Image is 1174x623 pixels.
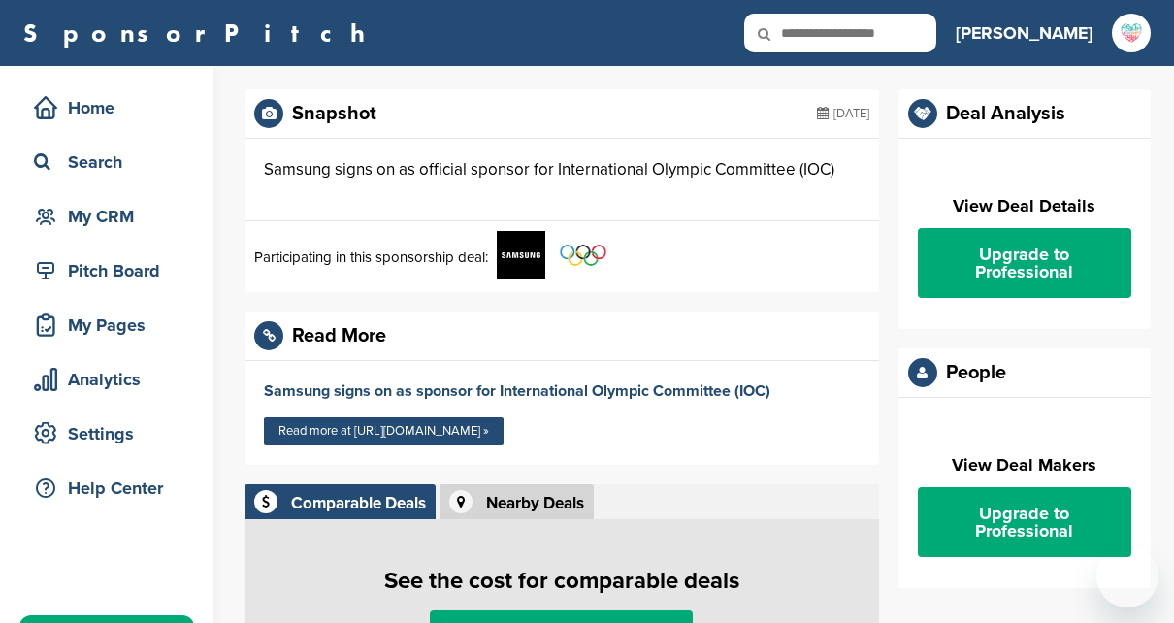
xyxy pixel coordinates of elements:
div: My CRM [29,199,194,234]
a: Samsung signs on as sponsor for International Olympic Committee (IOC) [264,381,770,401]
img: 2rrmwrfg 400x400 [497,231,545,279]
a: My Pages [19,303,194,347]
div: Pitch Board [29,253,194,288]
div: Samsung signs on as official sponsor for International Olympic Committee (IOC) [264,158,834,181]
a: SponsorPitch [23,20,377,46]
img: Olympics logo [559,231,607,279]
a: Read more at [URL][DOMAIN_NAME] » [264,417,504,445]
div: Comparable Deals [291,495,426,511]
div: Nearby Deals [486,495,584,511]
a: Upgrade to Professional [918,487,1131,557]
img: Hebcolorfull [1112,14,1151,52]
h2: View Deal Details [918,193,1131,219]
a: Upgrade to Professional [918,228,1131,298]
a: Help Center [19,466,194,510]
a: [PERSON_NAME] [956,12,1092,54]
a: Search [19,140,194,184]
div: My Pages [29,308,194,343]
div: Analytics [29,362,194,397]
a: My CRM [19,194,194,239]
div: Search [29,145,194,180]
h3: [PERSON_NAME] [956,19,1092,47]
div: People [946,363,1006,382]
div: [DATE] [817,99,869,128]
div: Deal Analysis [946,104,1065,123]
div: Snapshot [292,104,376,123]
a: Settings [19,411,194,456]
a: Analytics [19,357,194,402]
div: Help Center [29,471,194,506]
p: Participating in this sponsorship deal: [254,246,488,269]
div: Settings [29,416,194,451]
a: Pitch Board [19,248,194,293]
a: Home [19,85,194,130]
h2: View Deal Makers [918,452,1131,478]
div: Read More [292,326,386,345]
iframe: Button to launch messaging window [1096,545,1158,607]
div: Home [29,90,194,125]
